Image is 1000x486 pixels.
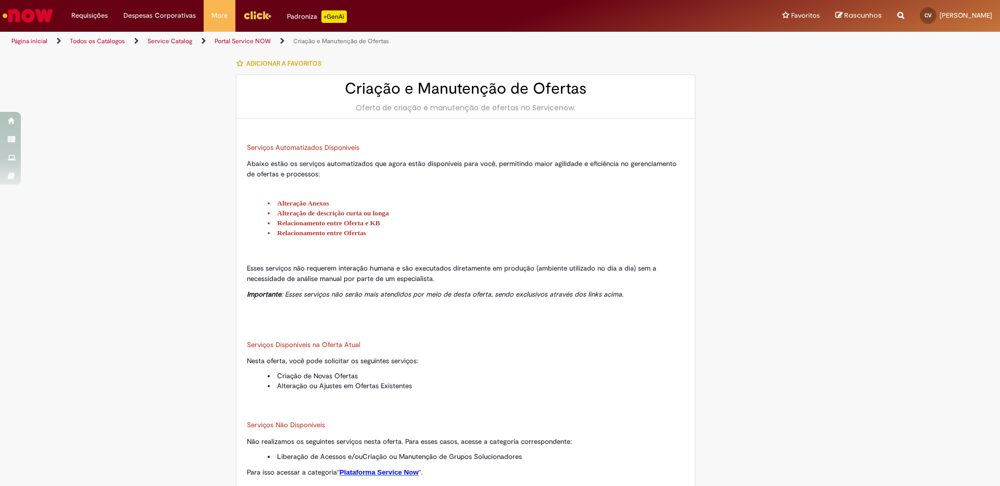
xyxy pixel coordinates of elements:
span: Despesas Corporativas [123,10,196,21]
span: Serviços Disponíveis na Oferta Atual [247,340,360,349]
span: " ". [337,468,423,476]
span: Serviços Automatizados Disponíveis [247,143,359,152]
li: Criação de Novas Ofertas [268,371,684,381]
span: Esses serviços não requerem interação humana e são executados diretamente em produção (ambiente u... [247,264,656,283]
span: Não realizamos os seguintes serviços nesta oferta. Para esses casos, acesse a categoria correspon... [247,437,572,446]
div: Oferta de criação e manutenção de ofertas no Servicenow. [247,103,684,113]
div: Padroniza [287,10,347,23]
a: Todos os Catálogos [70,37,125,45]
span: Adicionar a Favoritos [246,59,321,68]
a: Página inicial [11,37,47,45]
a: Alteração Anexos [277,199,329,207]
img: click_logo_yellow_360x200.png [243,7,271,23]
li: Alteração ou Ajustes em Ofertas Existentes [268,381,684,391]
span: Criação ou Manutenção de Grupos Solucionadores [362,452,522,461]
span: [PERSON_NAME] [940,11,992,20]
em: : Esses serviços não serão mais atendidos por meio de desta oferta, sendo exclusivos através dos ... [247,290,623,299]
h2: Criação e Manutenção de Ofertas [247,80,684,97]
span: More [211,10,228,21]
a: Relacionamento entre Oferta e KB [277,219,380,227]
strong: Importante [247,290,281,299]
span: Favoritos [791,10,820,21]
span: Para isso acessar a categoria [247,468,423,477]
ul: Trilhas de página [8,32,659,51]
span: Rascunhos [844,10,882,20]
span: Serviços Não Disponíveis [247,420,325,429]
a: Service Catalog [147,37,192,45]
p: +GenAi [321,10,347,23]
span: Abaixo estão os serviços automatizados que agora estão disponíveis para você, permitindo maior ag... [247,159,677,178]
a: Alteração de descrição curta ou longa [277,209,389,217]
li: Liberação de Acessos e/ou [268,452,684,462]
a: Rascunhos [835,11,882,21]
button: Adicionar a Favoritos [236,53,327,74]
span: Requisições [71,10,108,21]
span: Nesta oferta, você pode solicitar os seguintes serviços: [247,356,418,365]
a: Portal Service NOW [215,37,271,45]
img: ServiceNow [1,5,55,26]
a: Plataforma Service Now [340,468,419,476]
a: Relacionamento entre Ofertas [277,229,366,237]
span: CV [924,12,932,19]
a: Criação e Manutenção de Ofertas [293,37,389,45]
